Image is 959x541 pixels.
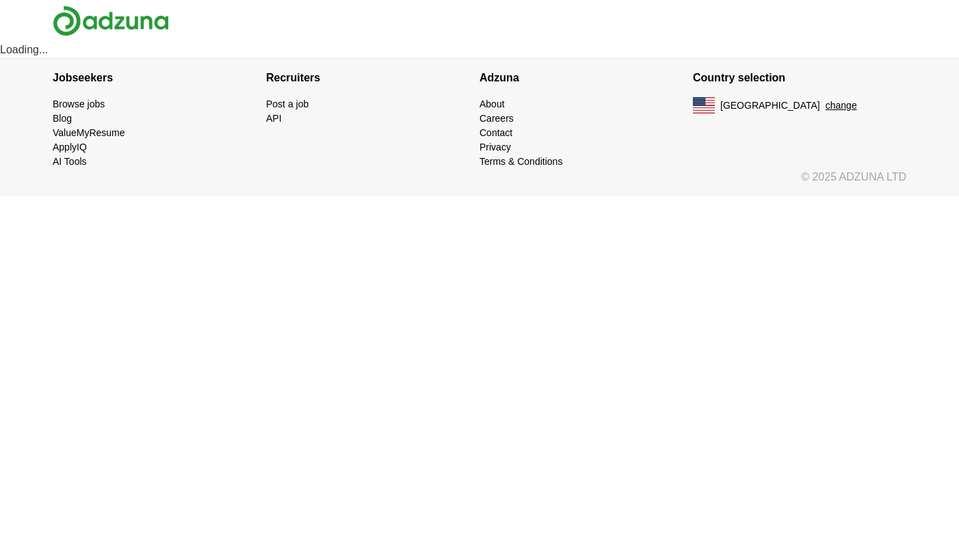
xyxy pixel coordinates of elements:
[693,97,715,114] img: US flag
[479,142,511,153] a: Privacy
[479,127,512,138] a: Contact
[53,113,72,124] a: Blog
[693,59,906,97] h4: Country selection
[266,98,308,109] a: Post a job
[53,98,105,109] a: Browse jobs
[479,156,562,167] a: Terms & Conditions
[266,113,282,124] a: API
[53,156,87,167] a: AI Tools
[479,98,505,109] a: About
[53,127,125,138] a: ValueMyResume
[479,113,514,124] a: Careers
[42,169,917,196] div: © 2025 ADZUNA LTD
[53,142,87,153] a: ApplyIQ
[720,98,820,113] span: [GEOGRAPHIC_DATA]
[826,98,857,113] button: change
[53,5,169,36] img: Adzuna logo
